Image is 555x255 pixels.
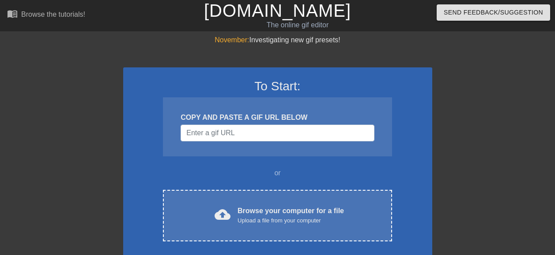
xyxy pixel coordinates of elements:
[238,206,344,225] div: Browse your computer for a file
[238,216,344,225] div: Upload a file from your computer
[189,20,406,30] div: The online gif editor
[7,8,18,19] span: menu_book
[204,1,351,20] a: [DOMAIN_NAME]
[146,168,409,178] div: or
[7,8,85,22] a: Browse the tutorials!
[21,11,85,18] div: Browse the tutorials!
[444,7,543,18] span: Send Feedback/Suggestion
[215,207,230,222] span: cloud_upload
[181,125,374,141] input: Username
[123,35,432,45] div: Investigating new gif presets!
[215,36,249,44] span: November:
[437,4,550,21] button: Send Feedback/Suggestion
[135,79,421,94] h3: To Start:
[181,112,374,123] div: COPY AND PASTE A GIF URL BELOW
